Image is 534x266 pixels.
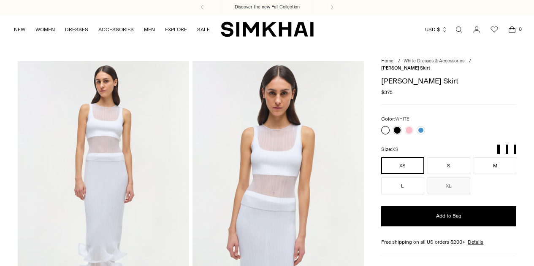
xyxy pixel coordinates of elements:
[381,115,409,123] label: Color:
[468,238,483,246] a: Details
[504,21,520,38] a: Open cart modal
[450,21,467,38] a: Open search modal
[428,177,470,194] button: XL
[392,147,398,152] span: XS
[381,177,424,194] button: L
[381,145,398,153] label: Size:
[381,58,393,64] a: Home
[98,20,134,39] a: ACCESSORIES
[474,157,516,174] button: M
[404,58,464,64] a: White Dresses & Accessories
[381,65,430,71] span: [PERSON_NAME] Skirt
[428,157,470,174] button: S
[197,20,210,39] a: SALE
[468,21,485,38] a: Go to the account page
[516,25,524,33] span: 0
[469,58,471,65] div: /
[165,20,187,39] a: EXPLORE
[381,58,516,72] nav: breadcrumbs
[35,20,55,39] a: WOMEN
[398,58,400,65] div: /
[436,212,461,220] span: Add to Bag
[65,20,88,39] a: DRESSES
[235,4,300,11] a: Discover the new Fall Collection
[395,116,409,122] span: WHITE
[381,157,424,174] button: XS
[381,89,393,96] span: $375
[381,206,516,226] button: Add to Bag
[381,238,516,246] div: Free shipping on all US orders $200+
[14,20,25,39] a: NEW
[144,20,155,39] a: MEN
[486,21,503,38] a: Wishlist
[221,21,314,38] a: SIMKHAI
[381,77,516,85] h1: [PERSON_NAME] Skirt
[425,20,447,39] button: USD $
